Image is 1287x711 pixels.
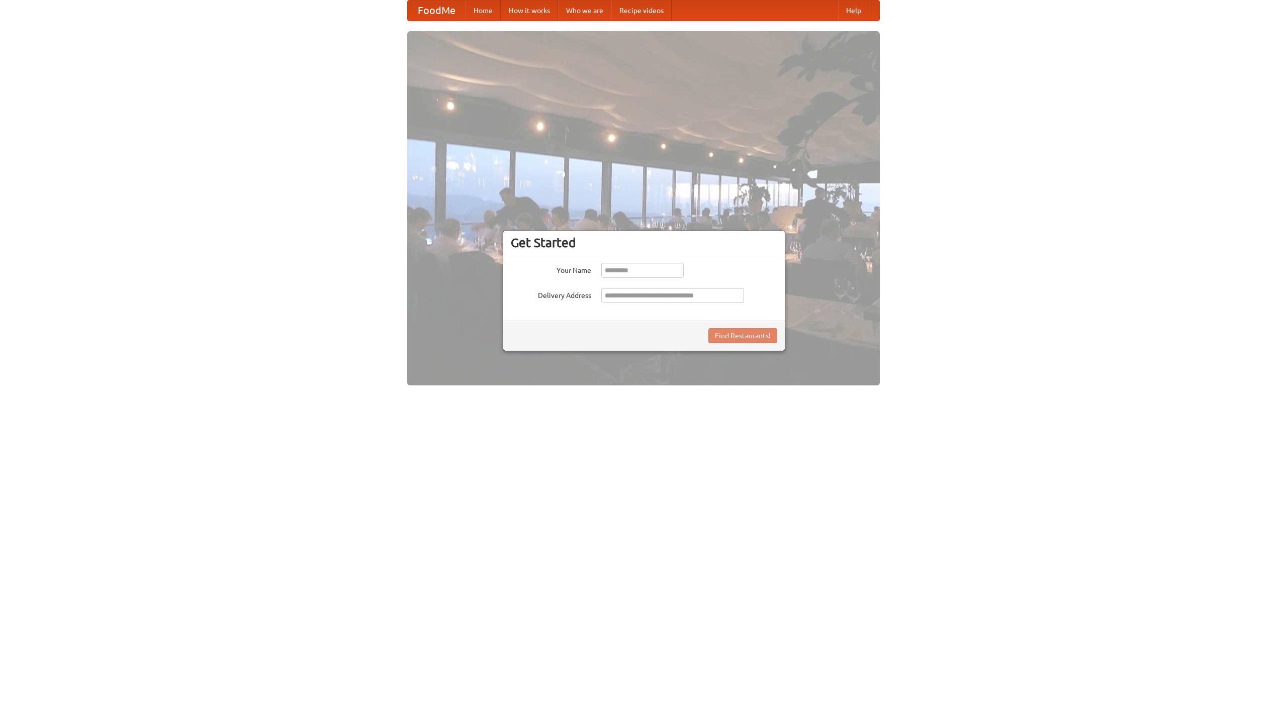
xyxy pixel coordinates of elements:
button: Find Restaurants! [708,328,777,343]
h3: Get Started [511,235,777,250]
a: Home [466,1,501,21]
label: Delivery Address [511,288,591,300]
a: Who we are [558,1,611,21]
a: FoodMe [408,1,466,21]
a: Help [838,1,869,21]
label: Your Name [511,263,591,275]
a: How it works [501,1,558,21]
a: Recipe videos [611,1,672,21]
